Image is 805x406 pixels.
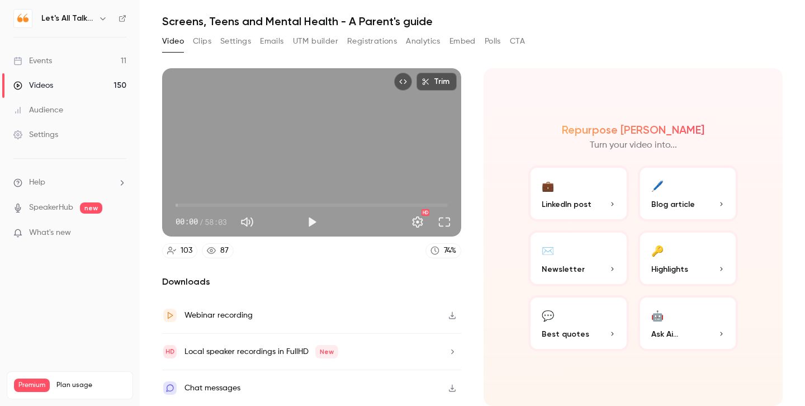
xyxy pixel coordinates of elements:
[184,381,240,395] div: Chat messages
[406,211,429,233] button: Settings
[13,105,63,116] div: Audience
[638,295,738,351] button: 🤖Ask Ai...
[13,129,58,140] div: Settings
[651,328,678,340] span: Ask Ai...
[113,228,126,238] iframe: Noticeable Trigger
[181,245,192,257] div: 103
[315,345,338,358] span: New
[176,216,227,228] div: 00:00
[236,211,258,233] button: Mute
[293,32,338,50] button: UTM builder
[542,177,554,194] div: 💼
[80,202,102,214] span: new
[29,202,73,214] a: SpeakerHub
[485,32,501,50] button: Polls
[590,139,677,152] p: Turn your video into...
[220,245,229,257] div: 87
[542,306,554,324] div: 💬
[651,306,664,324] div: 🤖
[41,13,94,24] h6: Let's All Talk Mental Health
[176,216,198,228] span: 00:00
[162,32,184,50] button: Video
[14,379,50,392] span: Premium
[56,381,126,390] span: Plan usage
[510,32,525,50] button: CTA
[29,177,45,188] span: Help
[542,199,591,210] span: LinkedIn post
[449,32,476,50] button: Embed
[651,177,664,194] div: 🖊️
[347,32,397,50] button: Registrations
[13,177,126,188] li: help-dropdown-opener
[162,15,783,28] h1: Screens, Teens and Mental Health - A Parent's guide
[104,392,126,402] p: / ∞
[542,263,585,275] span: Newsletter
[260,32,283,50] button: Emails
[425,243,461,258] a: 74%
[205,216,227,228] span: 58:03
[14,392,35,402] p: Videos
[406,32,441,50] button: Analytics
[444,245,456,257] div: 74 %
[651,199,695,210] span: Blog article
[14,10,32,27] img: Let's All Talk Mental Health
[193,32,211,50] button: Clips
[651,263,688,275] span: Highlights
[184,345,338,358] div: Local speaker recordings in FullHD
[528,230,629,286] button: ✉️Newsletter
[394,73,412,91] button: Embed video
[184,309,253,322] div: Webinar recording
[104,394,115,400] span: 887
[202,243,234,258] a: 87
[651,242,664,259] div: 🔑
[542,242,554,259] div: ✉️
[162,275,461,289] h2: Downloads
[220,32,251,50] button: Settings
[199,216,203,228] span: /
[528,166,629,221] button: 💼LinkedIn post
[29,227,71,239] span: What's new
[13,80,53,91] div: Videos
[13,55,52,67] div: Events
[562,123,704,136] h2: Repurpose [PERSON_NAME]
[422,209,429,216] div: HD
[542,328,589,340] span: Best quotes
[416,73,457,91] button: Trim
[301,211,323,233] button: Play
[638,230,738,286] button: 🔑Highlights
[638,166,738,221] button: 🖊️Blog article
[528,295,629,351] button: 💬Best quotes
[433,211,456,233] button: Full screen
[162,243,197,258] a: 103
